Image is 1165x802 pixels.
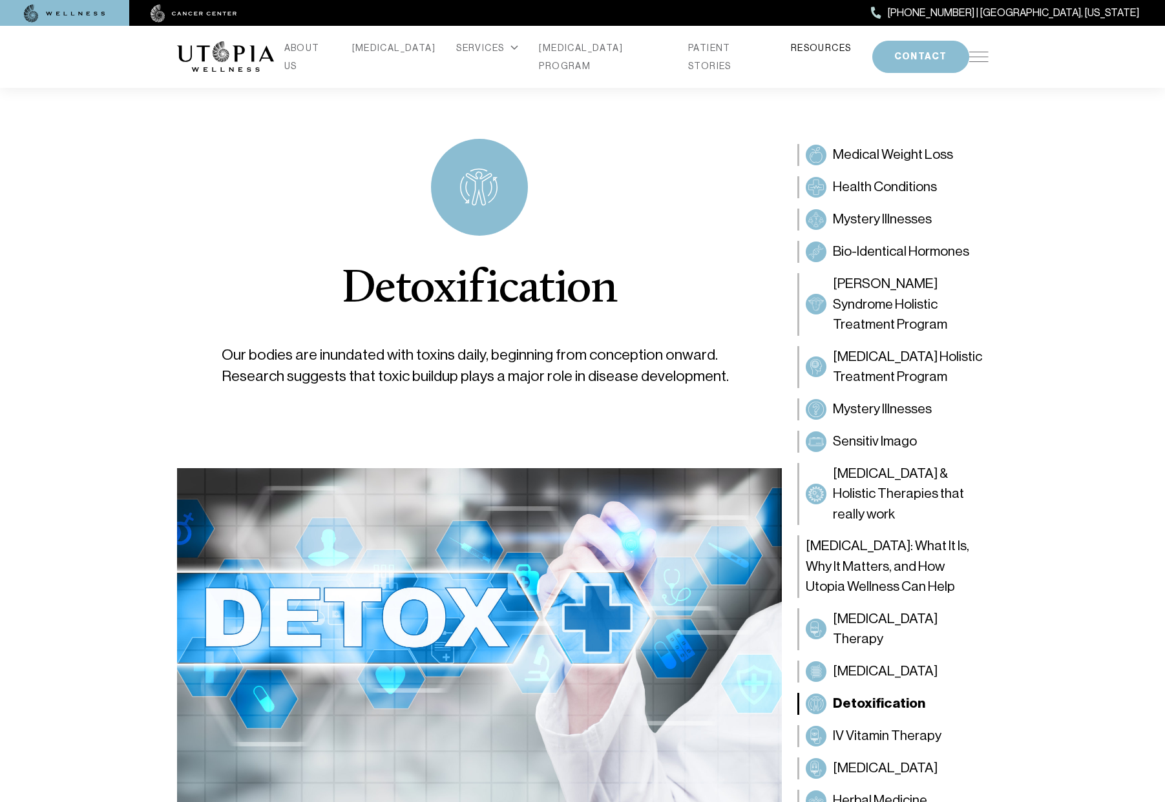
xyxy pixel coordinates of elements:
button: CONTACT [872,41,969,73]
span: Mystery Illnesses [833,209,932,230]
img: Health Conditions [808,180,824,195]
img: logo [177,41,274,72]
img: wellness [24,5,105,23]
img: icon [460,169,498,206]
span: Health Conditions [833,177,937,198]
div: SERVICES [456,39,518,57]
img: Colon Therapy [808,664,824,679]
img: Mystery Illnesses [808,212,824,227]
span: [MEDICAL_DATA] [833,661,938,682]
a: Mystery IllnessesMystery Illnesses [797,209,989,231]
img: Mystery Illnesses [808,402,824,417]
img: cancer center [151,5,237,23]
a: RESOURCES [791,39,852,57]
img: Sensitiv Imago [808,434,824,449]
a: Peroxide Therapy[MEDICAL_DATA] Therapy [797,608,989,650]
span: Bio-Identical Hormones [833,242,969,262]
img: Dementia Holistic Treatment Program [808,359,824,375]
img: Sjögren’s Syndrome Holistic Treatment Program [808,296,824,312]
a: Sjögren’s Syndrome Holistic Treatment Program[PERSON_NAME] Syndrome Holistic Treatment Program [797,273,989,336]
span: [MEDICAL_DATA] Holistic Treatment Program [833,347,982,387]
span: Medical Weight Loss [833,145,953,165]
img: Long COVID & Holistic Therapies that really work [808,486,824,502]
h1: Detoxification [342,267,617,313]
a: ABOUT US [284,39,331,75]
span: [MEDICAL_DATA] Therapy [833,609,982,650]
img: IV Vitamin Therapy [808,728,824,744]
a: IV Vitamin TherapyIV Vitamin Therapy [797,725,989,747]
span: IV Vitamin Therapy [833,726,941,746]
a: Health ConditionsHealth Conditions [797,176,989,198]
a: PATIENT STORIES [688,39,770,75]
span: [MEDICAL_DATA] & Holistic Therapies that really work [833,464,982,525]
a: Bio-Identical HormonesBio-Identical Hormones [797,241,989,263]
span: [PHONE_NUMBER] | [GEOGRAPHIC_DATA], [US_STATE] [888,5,1139,21]
span: [MEDICAL_DATA] [833,758,938,779]
span: [PERSON_NAME] Syndrome Holistic Treatment Program [833,274,982,335]
span: [MEDICAL_DATA]: What It Is, Why It Matters, and How Utopia Wellness Can Help [806,536,982,597]
a: [MEDICAL_DATA] PROGRAM [539,39,667,75]
a: Colon Therapy[MEDICAL_DATA] [797,661,989,683]
img: Bio-Identical Hormones [808,244,824,260]
a: Medical Weight LossMedical Weight Loss [797,144,989,166]
a: [MEDICAL_DATA] [352,39,436,57]
span: Mystery Illnesses [833,399,932,420]
p: Our bodies are inundated with toxins daily, beginning from conception onward. Research suggests t... [222,344,737,387]
span: Sensitiv Imago [833,431,917,452]
img: icon-hamburger [969,52,989,62]
a: DetoxificationDetoxification [797,693,989,715]
img: Detoxification [808,696,824,712]
a: Dementia Holistic Treatment Program[MEDICAL_DATA] Holistic Treatment Program [797,346,989,388]
a: Chelation Therapy[MEDICAL_DATA] [797,757,989,779]
a: Mystery IllnessesMystery Illnesses [797,398,989,420]
span: Detoxification [833,694,925,714]
a: Long COVID & Holistic Therapies that really work[MEDICAL_DATA] & Holistic Therapies that really work [797,463,989,526]
a: Sensitiv ImagoSensitiv Imago [797,431,989,453]
img: Peroxide Therapy [808,621,824,637]
img: Medical Weight Loss [808,147,824,163]
a: [PHONE_NUMBER] | [GEOGRAPHIC_DATA], [US_STATE] [871,5,1139,21]
a: [MEDICAL_DATA]: What It Is, Why It Matters, and How Utopia Wellness Can Help [797,535,989,598]
img: Chelation Therapy [808,761,824,776]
